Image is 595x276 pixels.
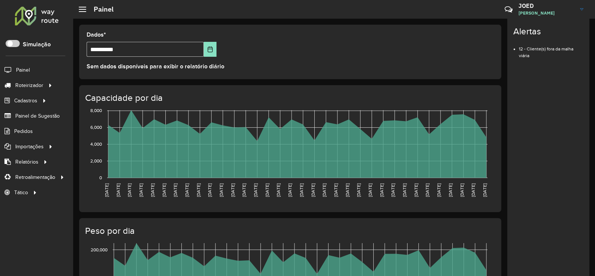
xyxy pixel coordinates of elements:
font: Relatórios [15,159,38,165]
text: [DATE] [162,183,166,197]
font: Roteirizador [15,83,43,88]
text: [DATE] [390,183,395,197]
text: 200,000 [91,247,108,252]
font: Simulação [23,41,51,47]
font: Dados [87,31,104,38]
text: [DATE] [150,183,155,197]
text: [DATE] [448,183,453,197]
text: [DATE] [173,183,178,197]
text: [DATE] [276,183,281,197]
font: Retroalimentação [15,174,55,180]
button: Escolha a data [204,42,216,57]
text: [DATE] [356,183,361,197]
font: Importações [15,144,44,149]
text: [DATE] [471,183,476,197]
font: Peso por dia [85,226,135,236]
font: Capacidade por dia [85,93,163,103]
font: Tático [14,190,28,195]
font: Sem dados disponíveis para exibir o relatório diário [87,63,224,69]
text: [DATE] [138,183,143,197]
font: Pedidos [14,128,33,134]
text: [DATE] [460,183,464,197]
text: [DATE] [368,183,373,197]
font: Cadastros [14,98,37,103]
text: [DATE] [287,183,292,197]
text: [DATE] [299,183,304,197]
text: 6,000 [90,125,102,130]
font: Alertas [513,27,541,36]
text: [DATE] [322,183,327,197]
text: [DATE] [230,183,235,197]
font: 12 - Cliente(s) fora da malha viária [519,46,573,58]
text: 4,000 [90,142,102,146]
font: Painel de Sugestão [15,113,60,119]
text: [DATE] [207,183,212,197]
text: [DATE] [104,183,109,197]
font: Painel [94,5,113,13]
text: [DATE] [333,183,338,197]
text: [DATE] [402,183,407,197]
text: [DATE] [425,183,430,197]
text: [DATE] [265,183,270,197]
text: [DATE] [414,183,418,197]
text: [DATE] [219,183,224,197]
text: [DATE] [345,183,350,197]
text: [DATE] [311,183,315,197]
font: [PERSON_NAME] [518,10,555,16]
text: [DATE] [242,183,246,197]
text: [DATE] [482,183,487,197]
a: Contato Rápido [501,1,517,18]
text: [DATE] [253,183,258,197]
text: [DATE] [184,183,189,197]
text: 8,000 [90,108,102,113]
text: [DATE] [196,183,201,197]
font: Painel [16,67,30,73]
text: [DATE] [127,183,132,197]
text: 2,000 [90,158,102,163]
text: 0 [99,175,102,180]
text: [DATE] [379,183,384,197]
font: JOED [518,2,534,9]
text: [DATE] [436,183,441,197]
text: [DATE] [116,183,121,197]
